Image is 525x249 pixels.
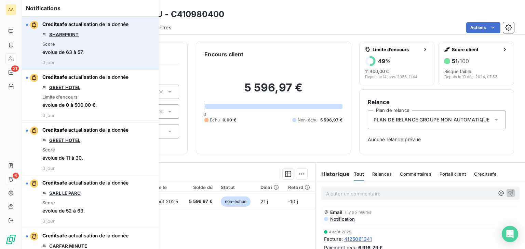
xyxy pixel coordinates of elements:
[365,69,389,74] span: 11 400,00 €
[42,233,67,238] span: Creditsafe
[5,67,16,78] a: 21
[444,69,471,74] span: Risque faible
[260,185,280,190] div: Délai
[148,199,178,204] span: 31 août 2025
[444,75,497,79] span: Depuis le 10 déc. 2024, 07:53
[26,4,154,12] h6: Notifications
[49,32,79,37] a: SHAREPRINT
[474,171,497,177] span: Creditsafe
[42,113,55,118] span: 0 jour
[260,199,268,204] span: 21 j
[42,74,67,80] span: Creditsafe
[374,116,490,123] span: PLAN DE RELANCE GROUPE NON AUTOMATIQUE
[373,47,420,52] span: Limite d’encours
[42,207,85,214] span: évolue de 52 à 63.
[68,233,129,238] span: actualisation de la donnée
[458,58,469,64] span: /100
[22,122,159,175] button: Creditsafe actualisation de la donnéeGREET HOTELScoreévolue de 11 à 30.0 jour
[188,185,213,190] div: Solde dû
[68,21,129,27] span: actualisation de la donnée
[42,41,55,47] span: Score
[204,81,342,101] h2: 5 596,97 €
[440,171,466,177] span: Portail client
[502,226,518,242] div: Open Intercom Messenger
[22,70,159,122] button: Creditsafe actualisation de la donnéeGREET HOTELLimite d’encoursévolue de 0 à 500,00 €.0 jour
[288,185,311,190] div: Retard
[42,94,78,100] span: Limite d’encours
[400,171,431,177] span: Commentaires
[22,175,159,228] button: Creditsafe actualisation de la donnéeSARL LE PARCScoreévolue de 52 à 63.0 jour
[344,235,372,243] span: 4125061341
[42,180,67,186] span: Creditsafe
[42,102,97,108] span: évolue de 0 à 500,00 €.
[316,170,350,178] h6: Historique
[288,199,298,204] span: -10 j
[210,117,220,123] span: Échu
[452,47,499,52] span: Score client
[354,171,364,177] span: Tout
[22,17,159,70] button: Creditsafe actualisation de la donnéeSHAREPRINTScoreévolue de 63 à 57.0 jour
[49,190,81,196] a: SARL LE PARC
[359,42,435,85] button: Limite d’encours49%11 400,00 €Depuis le 14 janv. 2025, 11:44
[49,85,80,90] a: GREET HOTEL
[42,60,55,65] span: 0 jour
[5,234,16,245] img: Logo LeanPay
[330,209,343,215] span: Email
[68,180,129,186] span: actualisation de la donnée
[42,127,67,133] span: Creditsafe
[203,112,206,117] span: 0
[298,117,318,123] span: Non-échu
[221,196,251,207] span: non-échue
[42,200,55,205] span: Score
[204,50,243,58] h6: Encours client
[452,58,469,64] h6: 51
[221,185,252,190] div: Statut
[368,98,506,106] h6: Relance
[324,235,343,243] span: Facture :
[68,127,129,133] span: actualisation de la donnée
[320,117,342,123] span: 5 596,97 €
[49,137,80,143] a: GREET HOTEL
[378,58,391,64] h6: 49 %
[42,147,55,152] span: Score
[11,65,19,72] span: 21
[5,4,16,15] div: AA
[372,171,392,177] span: Relances
[42,165,55,171] span: 0 jour
[329,230,352,234] span: 4 août 2025
[188,198,213,205] span: 5 596,97 €
[13,173,19,179] span: 6
[42,49,84,56] span: évolue de 63 à 57.
[345,210,371,214] span: il y a 5 heures
[148,185,180,190] div: Échue le
[42,21,67,27] span: Creditsafe
[466,22,500,33] button: Actions
[329,216,355,222] span: Notification
[42,155,83,161] span: évolue de 11 à 30.
[368,136,506,143] span: Aucune relance prévue
[68,74,129,80] span: actualisation de la donnée
[223,117,236,123] span: 0,00 €
[42,218,55,224] span: 0 jour
[439,42,514,85] button: Score client51/100Risque faibleDepuis le 10 déc. 2024, 07:53
[49,243,87,249] a: CARFAR MINUTE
